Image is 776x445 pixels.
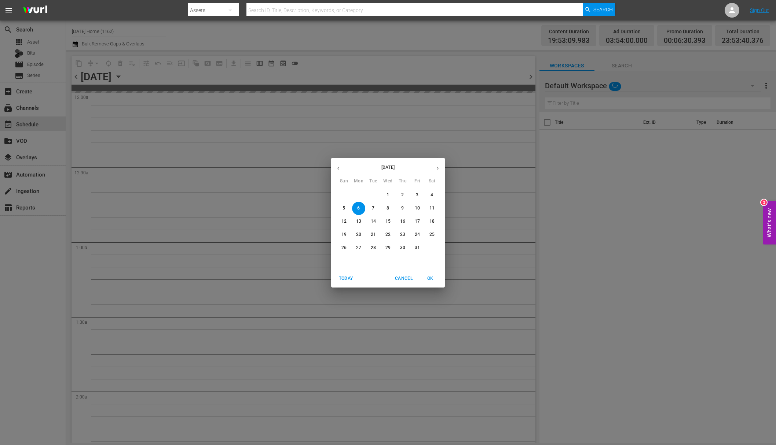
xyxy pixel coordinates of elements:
[400,218,405,225] p: 16
[411,189,424,202] button: 3
[343,205,345,211] p: 5
[352,228,365,241] button: 20
[425,202,439,215] button: 11
[415,245,420,251] p: 31
[415,205,420,211] p: 10
[367,202,380,215] button: 7
[4,6,13,15] span: menu
[381,228,395,241] button: 22
[371,218,376,225] p: 14
[381,241,395,255] button: 29
[356,231,361,238] p: 20
[395,275,413,282] span: Cancel
[337,275,355,282] span: Today
[429,218,435,225] p: 18
[421,275,439,282] span: OK
[381,202,395,215] button: 8
[429,205,435,211] p: 11
[337,202,351,215] button: 5
[334,272,358,285] button: Today
[392,272,416,285] button: Cancel
[357,205,360,211] p: 6
[337,215,351,228] button: 12
[411,178,424,185] span: Fri
[429,231,435,238] p: 25
[385,245,391,251] p: 29
[367,215,380,228] button: 14
[411,215,424,228] button: 17
[431,192,433,198] p: 4
[401,192,404,198] p: 2
[372,205,374,211] p: 7
[396,189,409,202] button: 2
[18,2,53,19] img: ans4CAIJ8jUAAAAAAAAAAAAAAAAAAAAAAAAgQb4GAAAAAAAAAAAAAAAAAAAAAAAAJMjXAAAAAAAAAAAAAAAAAAAAAAAAgAT5G...
[352,178,365,185] span: Mon
[385,218,391,225] p: 15
[425,215,439,228] button: 18
[387,192,389,198] p: 1
[337,178,351,185] span: Sun
[593,3,613,16] span: Search
[425,189,439,202] button: 4
[356,245,361,251] p: 27
[401,205,404,211] p: 9
[415,218,420,225] p: 17
[396,241,409,255] button: 30
[341,245,347,251] p: 26
[352,215,365,228] button: 13
[367,228,380,241] button: 21
[425,178,439,185] span: Sat
[396,178,409,185] span: Thu
[411,228,424,241] button: 24
[381,215,395,228] button: 15
[763,201,776,244] button: Open Feedback Widget
[356,218,361,225] p: 13
[337,228,351,241] button: 19
[352,241,365,255] button: 27
[396,215,409,228] button: 16
[341,218,347,225] p: 12
[381,189,395,202] button: 1
[415,231,420,238] p: 24
[411,241,424,255] button: 31
[371,245,376,251] p: 28
[400,245,405,251] p: 30
[345,164,431,171] p: [DATE]
[367,178,380,185] span: Tue
[400,231,405,238] p: 23
[381,178,395,185] span: Wed
[352,202,365,215] button: 6
[396,228,409,241] button: 23
[371,231,376,238] p: 21
[750,7,769,13] a: Sign Out
[341,231,347,238] p: 19
[337,241,351,255] button: 26
[367,241,380,255] button: 28
[411,202,424,215] button: 10
[425,228,439,241] button: 25
[387,205,389,211] p: 8
[418,272,442,285] button: OK
[385,231,391,238] p: 22
[396,202,409,215] button: 9
[761,199,767,205] div: 2
[416,192,418,198] p: 3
